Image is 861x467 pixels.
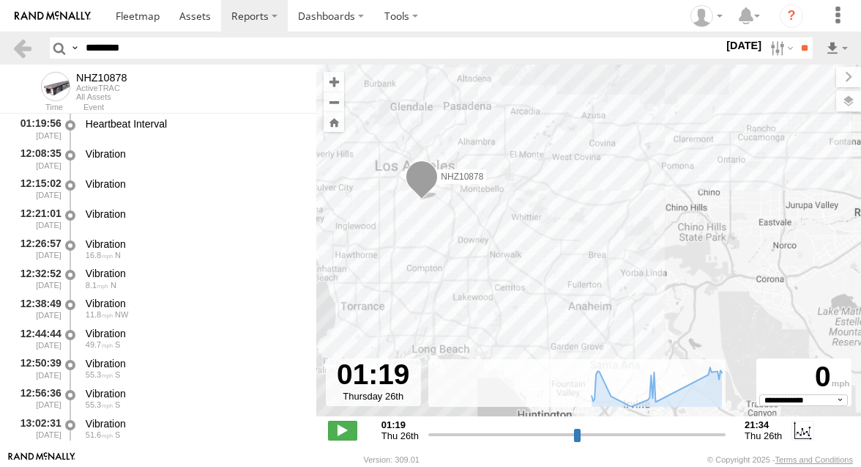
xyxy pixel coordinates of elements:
div: Zulema McIntosch [685,5,728,27]
span: NHZ10878 [441,172,483,182]
span: Heading: 181 [115,370,120,379]
img: rand-logo.svg [15,11,91,21]
span: Thu 26th Dec 2024 [381,430,419,441]
div: Vibration [86,417,302,430]
span: Thu 26th Dec 2024 [745,430,782,441]
label: Search Query [69,37,81,59]
span: Heading: 173 [115,430,120,439]
div: Vibration [86,147,302,161]
a: Visit our Website [8,452,75,467]
div: Vibration [86,267,302,280]
div: Vibration [86,297,302,310]
div: Heartbeat Interval [86,117,302,130]
div: NHZ10878 - View Asset History [76,72,127,84]
div: 0 [758,361,849,394]
div: 12:56:36 [DATE] [12,385,63,412]
div: 13:02:31 [DATE] [12,415,63,442]
div: Version: 309.01 [364,455,420,464]
i: ? [780,4,803,28]
span: Heading: 180 [115,400,120,409]
div: Vibration [86,177,302,191]
div: 12:32:52 [DATE] [12,265,63,293]
button: Zoom out [324,92,344,112]
label: [DATE] [723,37,764,54]
label: Export results as... [824,37,849,59]
span: Heading: 3 [111,281,116,290]
div: 12:44:44 [DATE] [12,325,63,352]
label: Search Filter Options [764,37,796,59]
a: Terms and Conditions [775,455,853,464]
strong: 21:34 [745,419,782,430]
label: Play/Stop [328,421,357,440]
span: 11.8 [86,310,113,319]
div: Vibration [86,238,302,251]
div: © Copyright 2025 - [707,455,853,464]
div: Vibration [86,327,302,340]
div: 12:08:35 [DATE] [12,145,63,172]
div: All Assets [76,92,127,101]
span: Heading: 302 [115,310,128,319]
div: ActiveTRAC [76,84,127,92]
a: Back to previous Page [12,37,33,59]
div: Time [12,104,63,111]
div: 12:38:49 [DATE] [12,295,63,322]
span: Heading: 356 [115,251,121,260]
div: 01:19:56 [DATE] [12,115,63,142]
div: 12:15:02 [DATE] [12,175,63,202]
div: 12:26:57 [DATE] [12,235,63,262]
span: 51.6 [86,430,113,439]
div: Vibration [86,357,302,370]
button: Zoom in [324,72,344,92]
span: 16.8 [86,251,113,260]
span: Heading: 190 [115,340,120,349]
span: 55.3 [86,370,113,379]
span: 49.7 [86,340,113,349]
strong: 01:19 [381,419,419,430]
button: Zoom Home [324,112,344,132]
div: Vibration [86,387,302,400]
span: 55.3 [86,400,113,409]
div: Event [83,104,316,111]
span: 8.1 [86,281,108,290]
div: 12:50:39 [DATE] [12,355,63,382]
div: 12:21:01 [DATE] [12,205,63,232]
div: Vibration [86,207,302,221]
